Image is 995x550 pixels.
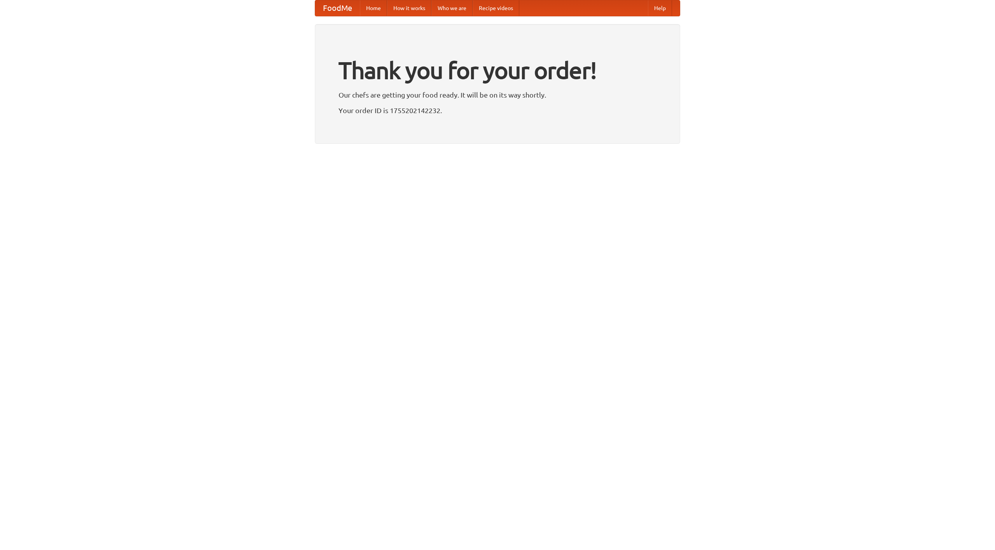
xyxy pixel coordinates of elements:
p: Your order ID is 1755202142232. [339,105,656,116]
a: Help [648,0,672,16]
p: Our chefs are getting your food ready. It will be on its way shortly. [339,89,656,101]
h1: Thank you for your order! [339,52,656,89]
a: Recipe videos [473,0,519,16]
a: How it works [387,0,431,16]
a: Home [360,0,387,16]
a: Who we are [431,0,473,16]
a: FoodMe [315,0,360,16]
